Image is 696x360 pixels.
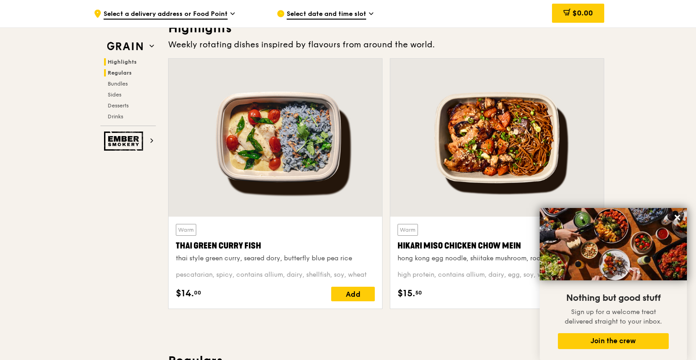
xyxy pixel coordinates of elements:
[398,224,418,236] div: Warm
[415,289,422,296] span: 50
[176,287,194,300] span: $14.
[176,224,196,236] div: Warm
[331,287,375,301] div: Add
[176,239,375,252] div: Thai Green Curry Fish
[670,210,685,225] button: Close
[566,293,661,304] span: Nothing but good stuff
[104,10,228,20] span: Select a delivery address or Food Point
[108,81,128,87] span: Bundles
[398,254,597,263] div: hong kong egg noodle, shiitake mushroom, roasted carrot
[398,270,597,279] div: high protein, contains allium, dairy, egg, soy, wheat
[104,38,146,55] img: Grain web logo
[108,102,129,109] span: Desserts
[108,113,123,120] span: Drinks
[108,70,132,76] span: Regulars
[558,333,669,349] button: Join the crew
[108,91,121,98] span: Sides
[176,270,375,279] div: pescatarian, spicy, contains allium, dairy, shellfish, soy, wheat
[398,287,415,300] span: $15.
[176,254,375,263] div: thai style green curry, seared dory, butterfly blue pea rice
[168,20,604,36] h3: Highlights
[287,10,366,20] span: Select date and time slot
[398,239,597,252] div: Hikari Miso Chicken Chow Mein
[565,308,662,325] span: Sign up for a welcome treat delivered straight to your inbox.
[194,289,201,296] span: 00
[108,59,137,65] span: Highlights
[540,208,687,280] img: DSC07876-Edit02-Large.jpeg
[572,9,593,17] span: $0.00
[168,38,604,51] div: Weekly rotating dishes inspired by flavours from around the world.
[104,132,146,151] img: Ember Smokery web logo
